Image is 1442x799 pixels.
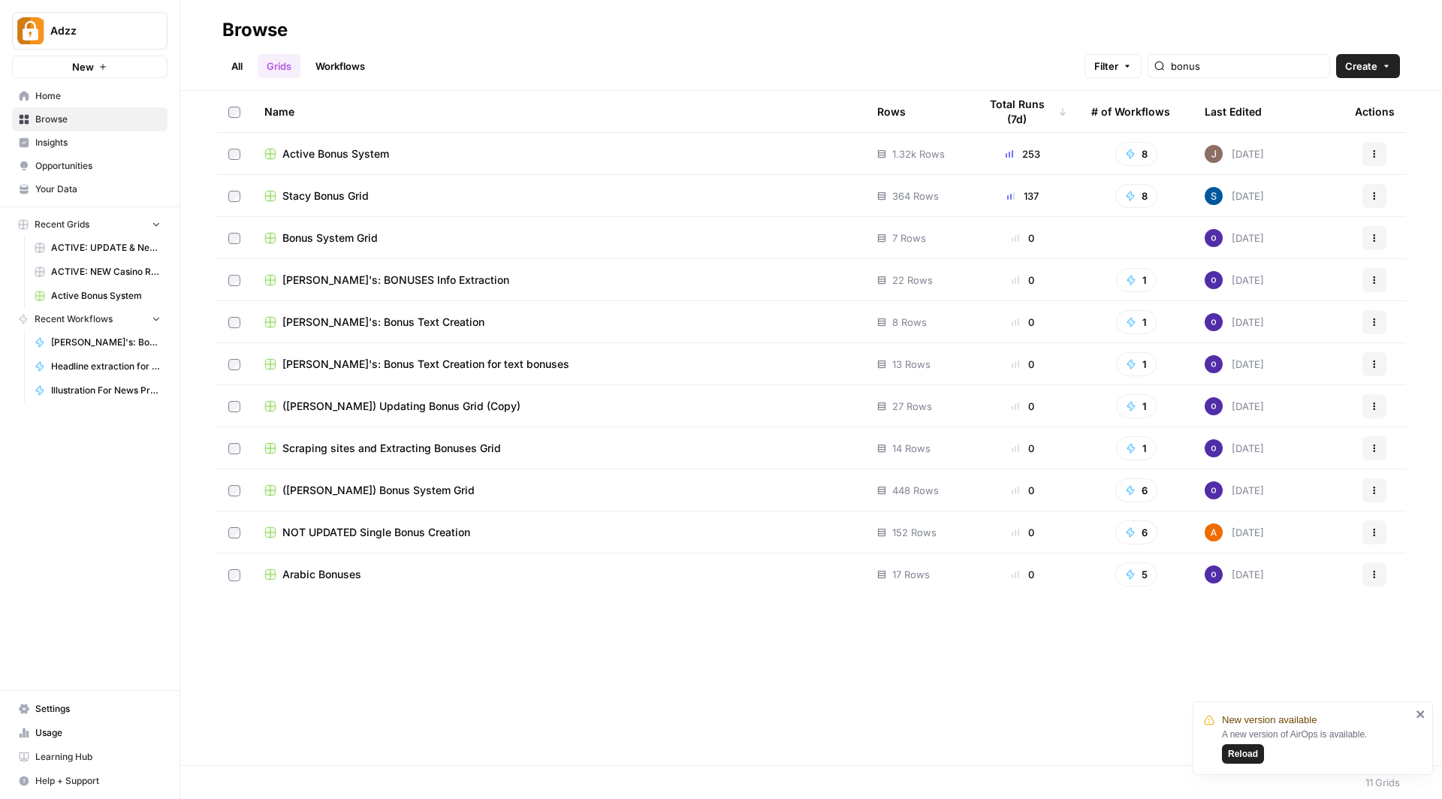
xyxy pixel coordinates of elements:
div: [DATE] [1205,145,1264,163]
span: Active Bonus System [282,146,389,161]
span: 7 Rows [892,231,926,246]
div: 137 [979,188,1067,204]
span: Scraping sites and Extracting Bonuses Grid [282,441,501,456]
button: New [12,56,167,78]
span: Create [1345,59,1377,74]
button: Reload [1222,744,1264,764]
span: Reload [1228,747,1258,761]
span: Bonus System Grid [282,231,378,246]
div: 0 [979,399,1067,414]
button: 6 [1115,520,1157,544]
div: 0 [979,273,1067,288]
span: 17 Rows [892,567,930,582]
a: Illustration For News Prompt [28,378,167,403]
span: New [72,59,94,74]
button: 1 [1116,268,1157,292]
a: Browse [12,107,167,131]
div: [DATE] [1205,439,1264,457]
a: [PERSON_NAME]'s: Bonuses Search [28,330,167,354]
a: Bonus System Grid [264,231,853,246]
a: Arabic Bonuses [264,567,853,582]
span: 8 Rows [892,315,927,330]
img: c47u9ku7g2b7umnumlgy64eel5a2 [1205,481,1223,499]
button: Workspace: Adzz [12,12,167,50]
button: 5 [1115,562,1157,586]
div: [DATE] [1205,481,1264,499]
img: c47u9ku7g2b7umnumlgy64eel5a2 [1205,313,1223,331]
span: 27 Rows [892,399,932,414]
button: Create [1336,54,1400,78]
button: Filter [1085,54,1142,78]
span: ([PERSON_NAME]) Bonus System Grid [282,483,475,498]
img: c47u9ku7g2b7umnumlgy64eel5a2 [1205,229,1223,247]
div: Total Runs (7d) [979,91,1067,132]
span: [PERSON_NAME]'s: Bonus Text Creation [282,315,484,330]
div: 253 [979,146,1067,161]
span: 14 Rows [892,441,931,456]
div: 0 [979,441,1067,456]
div: 0 [979,525,1067,540]
div: [DATE] [1205,355,1264,373]
a: Settings [12,697,167,721]
a: NOT UPDATED Single Bonus Creation [264,525,853,540]
a: Home [12,84,167,108]
a: ACTIVE: UPDATE & New Casino Reviews [28,236,167,260]
span: Recent Grids [35,218,89,231]
div: [DATE] [1205,523,1264,541]
span: Opportunities [35,159,161,173]
div: Browse [222,18,288,42]
a: Scraping sites and Extracting Bonuses Grid [264,441,853,456]
span: Active Bonus System [51,289,161,303]
img: c47u9ku7g2b7umnumlgy64eel5a2 [1205,355,1223,373]
img: 1uqwqwywk0hvkeqipwlzjk5gjbnq [1205,523,1223,541]
img: Adzz Logo [17,17,44,44]
div: Name [264,91,853,132]
a: ([PERSON_NAME]) Bonus System Grid [264,483,853,498]
img: c47u9ku7g2b7umnumlgy64eel5a2 [1205,439,1223,457]
span: Usage [35,726,161,740]
div: 0 [979,483,1067,498]
img: v57kel29kunc1ymryyci9cunv9zd [1205,187,1223,205]
span: Settings [35,702,161,716]
span: Arabic Bonuses [282,567,361,582]
span: 22 Rows [892,273,933,288]
span: Insights [35,136,161,149]
a: Active Bonus System [264,146,853,161]
button: Recent Grids [12,213,167,236]
input: Search [1171,59,1323,74]
div: [DATE] [1205,187,1264,205]
span: ([PERSON_NAME]) Updating Bonus Grid (Copy) [282,399,520,414]
a: Grids [258,54,300,78]
span: Recent Workflows [35,312,113,326]
button: 1 [1116,310,1157,334]
div: 0 [979,231,1067,246]
button: 1 [1116,394,1157,418]
img: qk6vosqy2sb4ovvtvs3gguwethpi [1205,145,1223,163]
a: Active Bonus System [28,284,167,308]
a: Usage [12,721,167,745]
a: Insights [12,131,167,155]
a: Learning Hub [12,745,167,769]
div: [DATE] [1205,313,1264,331]
img: c47u9ku7g2b7umnumlgy64eel5a2 [1205,397,1223,415]
div: 11 Grids [1365,775,1400,790]
a: Headline extraction for grid [28,354,167,378]
button: 6 [1115,478,1157,502]
img: c47u9ku7g2b7umnumlgy64eel5a2 [1205,271,1223,289]
div: A new version of AirOps is available. [1222,728,1411,764]
div: Rows [877,91,906,132]
span: [PERSON_NAME]'s: BONUSES Info Extraction [282,273,509,288]
span: Home [35,89,161,103]
a: [PERSON_NAME]'s: Bonus Text Creation for text bonuses [264,357,853,372]
span: Stacy Bonus Grid [282,188,369,204]
div: [DATE] [1205,565,1264,583]
div: [DATE] [1205,271,1264,289]
span: New version available [1222,713,1317,728]
button: 8 [1115,184,1157,208]
div: Actions [1355,91,1395,132]
a: ACTIVE: NEW Casino Reviews [28,260,167,284]
span: Illustration For News Prompt [51,384,161,397]
span: Adzz [50,23,141,38]
div: 0 [979,567,1067,582]
div: [DATE] [1205,397,1264,415]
